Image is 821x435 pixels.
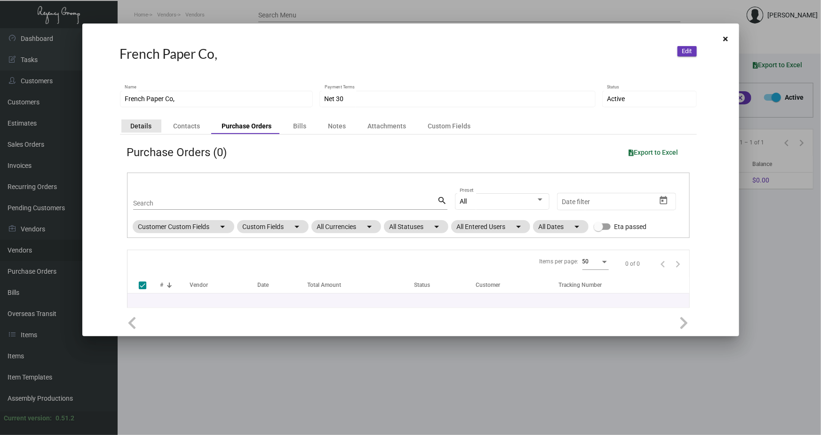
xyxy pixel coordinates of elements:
div: # [160,280,164,290]
mat-icon: arrow_drop_down [364,221,375,232]
div: Date [257,280,307,290]
span: Edit [682,47,692,55]
mat-icon: arrow_drop_down [513,221,525,232]
mat-icon: search [438,195,447,206]
div: Bills [294,121,307,131]
span: Export to Excel [629,149,678,156]
div: Customer [476,280,558,290]
mat-chip: All Statuses [384,220,448,233]
span: Eta passed [614,221,647,232]
mat-icon: arrow_drop_down [292,221,303,232]
div: 0 of 0 [626,259,640,269]
mat-select: Items per page: [582,259,609,265]
div: Custom Fields [428,121,471,131]
mat-chip: All Currencies [311,220,381,233]
div: Details [131,121,152,131]
button: Export to Excel [622,144,686,161]
button: Edit [678,46,697,56]
button: Next page [670,256,685,271]
div: Total Amount [307,280,341,290]
mat-chip: Customer Custom Fields [133,220,234,233]
div: # [160,280,190,290]
div: 0.51.2 [56,413,74,423]
input: VendorName [125,95,308,103]
div: Date [257,280,269,290]
div: Purchase Orders [222,121,272,131]
div: Items per page: [540,257,579,266]
div: Vendor [190,280,258,290]
div: Notes [328,121,346,131]
div: Contacts [174,121,200,131]
mat-chip: Custom Fields [237,220,309,233]
button: Previous page [655,256,670,271]
div: Status [414,280,476,290]
div: Current version: [4,413,52,423]
h2: French Paper Co, [120,46,218,62]
span: 50 [582,258,589,265]
mat-chip: All Entered Users [451,220,530,233]
mat-chip: All Dates [533,220,589,233]
input: Start date [562,198,591,206]
mat-icon: arrow_drop_down [572,221,583,232]
mat-icon: arrow_drop_down [217,221,229,232]
div: Customer [476,280,500,290]
div: Status [414,280,430,290]
span: All [460,198,467,205]
div: Attachments [368,121,407,131]
div: Tracking Number [558,280,689,290]
input: End date [599,198,644,206]
mat-icon: arrow_drop_down [431,221,443,232]
span: Active [607,95,625,103]
div: Purchase Orders (0) [127,148,227,157]
button: Open calendar [656,193,671,208]
div: Vendor [190,280,208,290]
div: Total Amount [307,280,414,290]
div: Tracking Number [558,280,602,290]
